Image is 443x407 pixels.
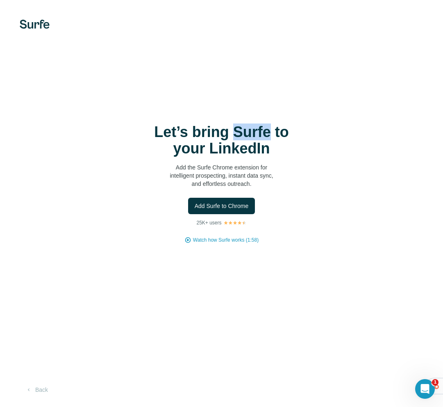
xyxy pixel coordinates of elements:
iframe: Intercom live chat [415,379,435,399]
button: Add Surfe to Chrome [188,198,255,214]
span: 1 [432,379,438,386]
button: Back [20,382,54,397]
span: Add Surfe to Chrome [195,202,249,210]
button: Watch how Surfe works (1:58) [193,236,259,244]
img: Surfe's logo [20,20,50,29]
h1: Let’s bring Surfe to your LinkedIn [140,124,304,157]
p: Add the Surfe Chrome extension for intelligent prospecting, instant data sync, and effortless out... [140,163,304,188]
p: 25K+ users [196,219,221,226]
img: Rating Stars [223,220,247,225]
